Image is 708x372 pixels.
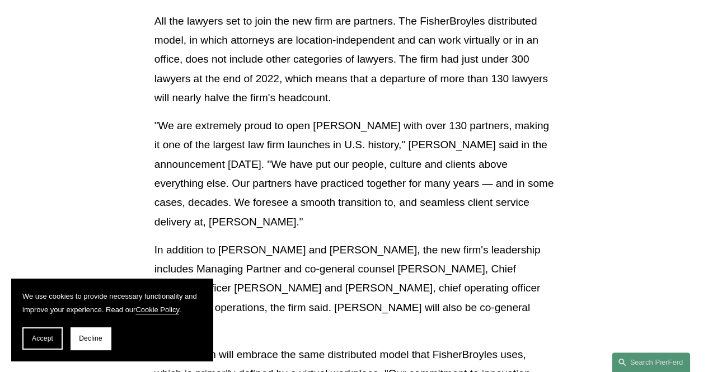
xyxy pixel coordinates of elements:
[32,335,53,342] span: Accept
[22,327,63,350] button: Accept
[612,352,690,372] a: Search this site
[154,12,554,107] p: All the lawyers set to join the new firm are partners. The FisherBroyles distributed model, in wh...
[79,335,102,342] span: Decline
[11,279,213,361] section: Cookie banner
[22,290,201,316] p: We use cookies to provide necessary functionality and improve your experience. Read our .
[135,305,179,314] a: Cookie Policy
[154,116,554,232] p: "We are extremely proud to open [PERSON_NAME] with over 130 partners, making it one of the larges...
[154,241,554,336] p: In addition to [PERSON_NAME] and [PERSON_NAME], the new firm's leadership includes Managing Partn...
[71,327,111,350] button: Decline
